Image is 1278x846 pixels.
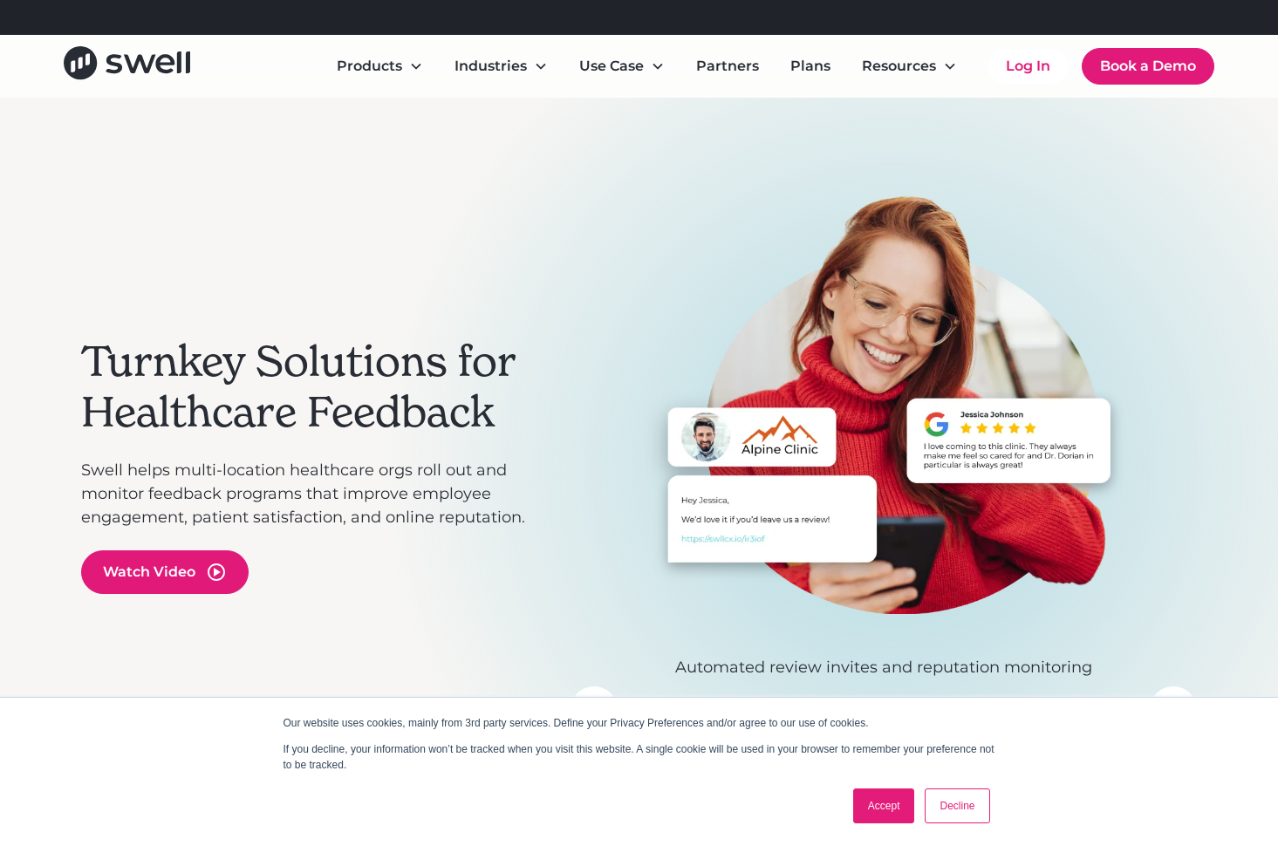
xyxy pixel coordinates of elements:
[1082,48,1214,85] a: Book a Demo
[848,49,971,84] div: Resources
[454,56,527,77] div: Industries
[1149,686,1198,735] div: next slide
[565,49,679,84] div: Use Case
[81,337,552,437] h2: Turnkey Solutions for Healthcare Feedback
[776,49,844,84] a: Plans
[323,49,437,84] div: Products
[284,715,995,731] p: Our website uses cookies, mainly from 3rd party services. Define your Privacy Preferences and/or ...
[988,49,1068,84] a: Log In
[103,562,195,583] div: Watch Video
[64,46,190,85] a: home
[570,195,1198,735] div: carousel
[853,788,915,823] a: Accept
[862,56,936,77] div: Resources
[579,56,644,77] div: Use Case
[570,656,1198,679] p: Automated review invites and reputation monitoring
[570,686,618,735] div: previous slide
[925,788,989,823] a: Decline
[570,195,1198,679] div: 1 of 3
[81,459,552,529] p: Swell helps multi-location healthcare orgs roll out and monitor feedback programs that improve em...
[337,56,402,77] div: Products
[284,741,995,773] p: If you decline, your information won’t be tracked when you visit this website. A single cookie wi...
[81,550,249,594] a: open lightbox
[682,49,773,84] a: Partners
[441,49,562,84] div: Industries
